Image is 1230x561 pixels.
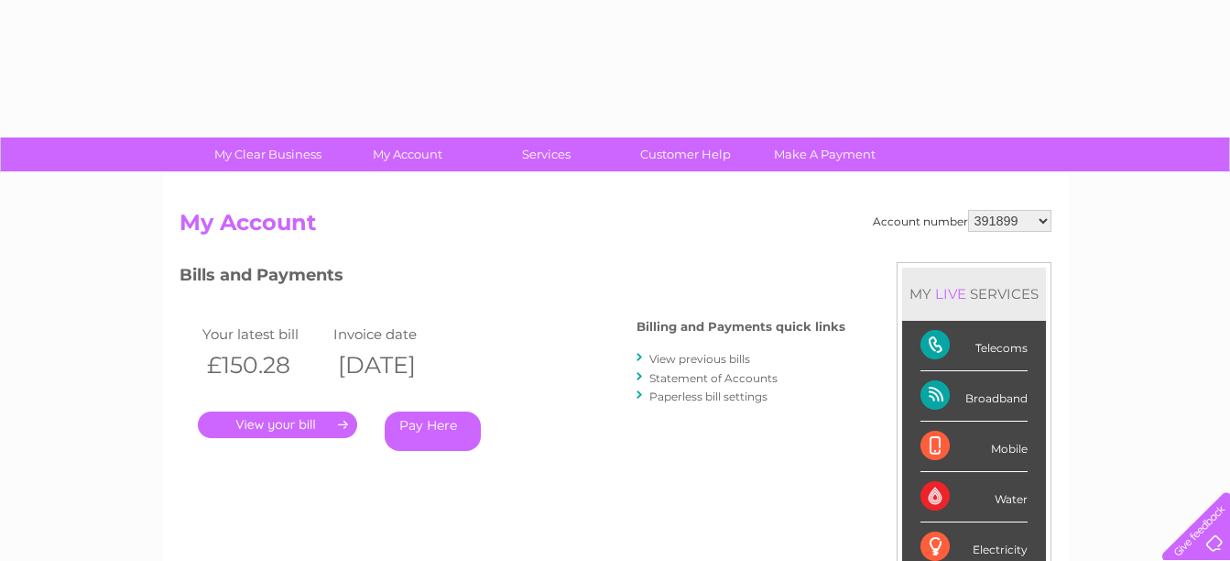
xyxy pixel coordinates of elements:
a: My Clear Business [192,137,343,171]
a: My Account [332,137,483,171]
div: MY SERVICES [902,268,1046,320]
th: £150.28 [198,346,330,384]
h2: My Account [180,210,1051,245]
div: Mobile [920,422,1028,472]
a: Customer Help [610,137,761,171]
h3: Bills and Payments [180,262,845,294]
div: Account number [873,210,1051,232]
a: Statement of Accounts [649,371,778,385]
a: View previous bills [649,352,750,366]
a: . [198,412,357,438]
td: Invoice date [329,322,461,346]
div: Water [920,472,1028,522]
a: Paperless bill settings [649,390,767,403]
h4: Billing and Payments quick links [637,320,845,334]
a: Services [471,137,622,171]
div: Broadband [920,371,1028,422]
a: Pay Here [385,412,481,451]
a: Make A Payment [749,137,900,171]
th: [DATE] [329,346,461,384]
div: LIVE [931,285,970,302]
td: Your latest bill [198,322,330,346]
div: Telecoms [920,321,1028,371]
